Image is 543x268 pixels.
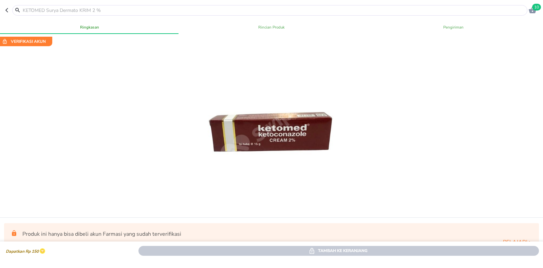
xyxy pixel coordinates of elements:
[527,5,538,15] button: 10
[1,38,50,45] span: Verifikasi Akun
[4,249,39,254] p: Dapatkan Rp 150
[532,4,541,11] span: 10
[11,238,532,246] p: Pelajari >
[367,24,540,31] span: Pengiriman
[144,247,534,254] span: Tambah Ke Keranjang
[22,7,526,14] input: KETOMED Surya Dermato KRIM 2 %
[11,230,532,238] p: Produk ini hanya bisa dibeli akun Farmasi yang sudah terverifikasi
[138,246,539,256] button: Tambah Ke Keranjang
[3,24,176,31] span: Ringkasan
[185,24,358,31] span: Rincian Produk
